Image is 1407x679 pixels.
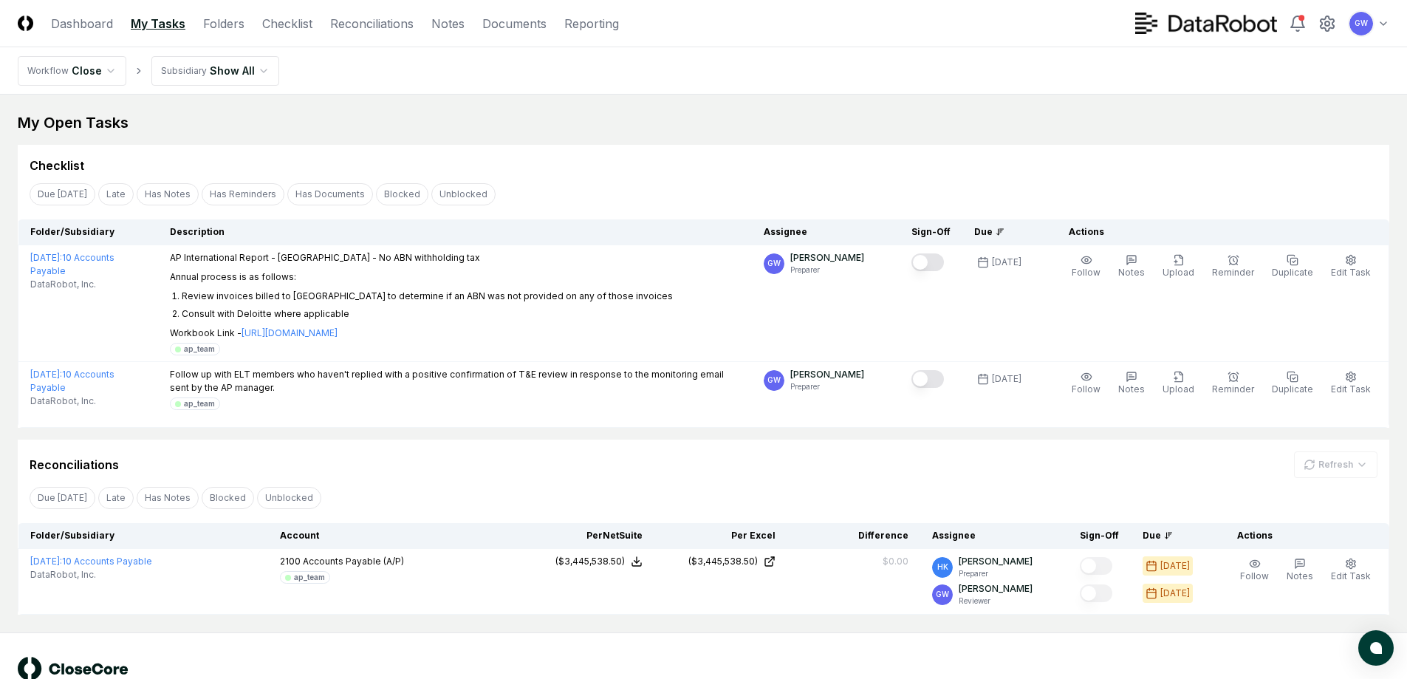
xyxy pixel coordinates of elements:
img: DataRobot logo [1135,13,1277,34]
span: 2100 [280,556,301,567]
div: Actions [1057,225,1377,239]
button: Late [98,487,134,509]
p: [PERSON_NAME] [959,582,1033,596]
a: Checklist [262,15,312,33]
span: Edit Task [1331,383,1371,395]
p: Workbook Link - [170,327,673,340]
div: ap_team [294,572,325,583]
div: Actions [1225,529,1377,542]
button: Mark complete [1080,557,1112,575]
a: Notes [431,15,465,33]
div: My Open Tasks [18,112,1389,133]
button: Mark complete [911,370,944,388]
button: Follow [1069,368,1103,399]
div: Due [974,225,1033,239]
span: [DATE] : [30,369,62,380]
span: HK [937,562,948,573]
nav: breadcrumb [18,56,279,86]
span: Follow [1240,570,1269,581]
button: Notes [1284,555,1316,586]
button: Has Notes [137,183,199,205]
img: Logo [18,16,33,31]
button: Notes [1115,368,1148,399]
p: Preparer [959,568,1033,579]
button: Has Reminders [202,183,284,205]
div: Reconciliations [30,456,119,474]
button: Upload [1160,368,1197,399]
button: Unblocked [431,183,496,205]
div: Checklist [30,157,84,174]
button: atlas-launcher [1358,630,1394,666]
div: [DATE] [992,256,1021,269]
a: [DATE]:10 Accounts Payable [30,369,114,393]
th: Assignee [752,219,900,245]
button: Follow [1237,555,1272,586]
button: Follow [1069,251,1103,282]
div: [DATE] [992,372,1021,386]
button: Reminder [1209,368,1257,399]
a: Reconciliations [330,15,414,33]
a: [URL][DOMAIN_NAME] [242,327,338,340]
span: Notes [1287,570,1313,581]
span: Reminder [1212,267,1254,278]
span: Duplicate [1272,383,1313,395]
button: Blocked [376,183,428,205]
div: [DATE] [1160,559,1190,573]
div: ap_team [184,344,215,355]
th: Per NetSuite [521,523,654,549]
span: Follow [1072,383,1100,395]
div: Subsidiary [161,64,207,78]
p: [PERSON_NAME] [790,251,864,265]
button: ($3,445,538.50) [555,555,643,568]
div: $0.00 [883,555,908,568]
p: Follow up with ELT members who haven't replied with a positive confirmation of T&E review in resp... [170,368,740,395]
th: Sign-Off [900,219,962,245]
p: Annual process is as follows: [170,270,673,284]
span: [DATE] : [30,556,62,567]
button: Has Notes [137,487,199,509]
p: Reviewer [959,596,1033,607]
span: DataRobot, Inc. [30,568,96,581]
span: Reminder [1212,383,1254,395]
button: Edit Task [1328,555,1374,586]
span: Upload [1163,267,1194,278]
span: GW [936,589,949,600]
button: Due Today [30,487,95,509]
div: Workflow [27,64,69,78]
a: [DATE]:10 Accounts Payable [30,252,114,276]
span: DataRobot, Inc. [30,395,96,408]
button: Mark complete [911,253,944,271]
div: ($3,445,538.50) [555,555,625,568]
p: Review invoices billed to [GEOGRAPHIC_DATA] to determine if an ABN was not provided on any of tho... [182,290,673,301]
button: Due Today [30,183,95,205]
button: Has Documents [287,183,373,205]
div: ap_team [184,398,215,409]
th: Description [158,219,752,245]
a: [DATE]:10 Accounts Payable [30,556,152,567]
button: Mark complete [1080,584,1112,602]
th: Per Excel [654,523,787,549]
span: Notes [1118,383,1145,395]
button: Blocked [202,487,254,509]
a: Dashboard [51,15,113,33]
a: Folders [203,15,244,33]
p: Preparer [790,381,864,392]
th: Folder/Subsidiary [18,523,269,549]
span: DataRobot, Inc. [30,278,96,291]
button: Unblocked [257,487,321,509]
button: Duplicate [1269,251,1316,282]
button: Duplicate [1269,368,1316,399]
button: Edit Task [1328,368,1374,399]
th: Difference [787,523,920,549]
span: Edit Task [1331,570,1371,581]
button: Late [98,183,134,205]
th: Assignee [920,523,1068,549]
span: Accounts Payable (A/P) [303,556,404,567]
a: ($3,445,538.50) [666,555,776,568]
p: [PERSON_NAME] [790,368,864,381]
th: Sign-Off [1068,523,1131,549]
button: Upload [1160,251,1197,282]
th: Folder/Subsidiary [18,219,158,245]
button: Reminder [1209,251,1257,282]
a: Documents [482,15,547,33]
